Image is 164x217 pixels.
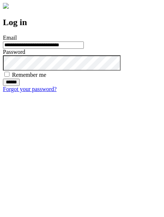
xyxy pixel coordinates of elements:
[3,3,9,9] img: logo-4e3dc11c47720685a147b03b5a06dd966a58ff35d612b21f08c02c0306f2b779.png
[3,35,17,41] label: Email
[3,17,161,27] h2: Log in
[3,86,56,92] a: Forgot your password?
[3,49,25,55] label: Password
[12,72,46,78] label: Remember me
